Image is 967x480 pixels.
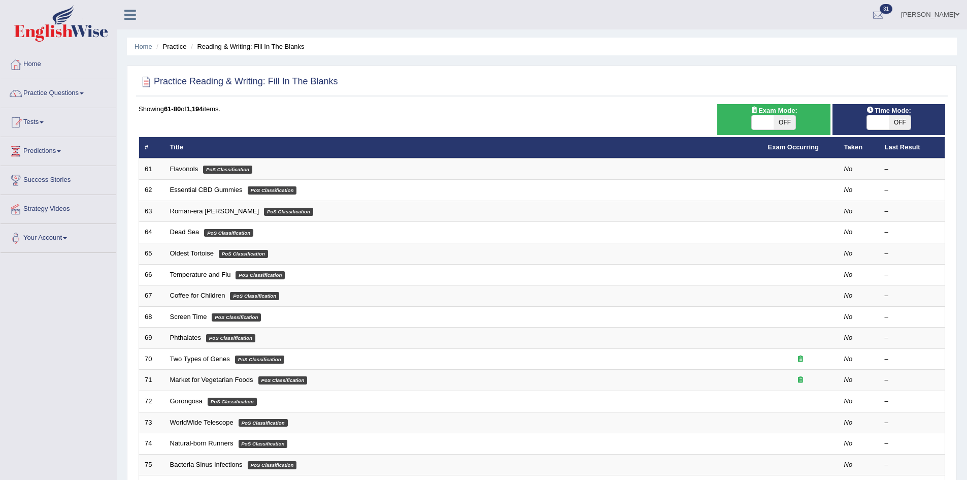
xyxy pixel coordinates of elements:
[170,461,243,468] a: Bacteria Sinus Infections
[248,461,297,469] em: PoS Classification
[135,43,152,50] a: Home
[1,50,116,76] a: Home
[170,397,203,405] a: Gorongosa
[844,376,853,383] em: No
[139,264,164,285] td: 66
[139,180,164,201] td: 62
[885,439,940,449] div: –
[1,137,116,163] a: Predictions
[139,391,164,412] td: 72
[1,195,116,220] a: Strategy Videos
[139,370,164,391] td: 71
[170,355,230,363] a: Two Types of Genes
[170,419,234,426] a: WorldWide Telescope
[139,222,164,243] td: 64
[139,243,164,265] td: 65
[258,376,308,385] em: PoS Classification
[768,375,833,385] div: Exam occurring question
[203,166,252,174] em: PoS Classification
[164,105,181,113] b: 61-80
[139,74,338,89] h2: Practice Reading & Writing: Fill In The Blanks
[170,207,259,215] a: Roman-era [PERSON_NAME]
[248,186,297,195] em: PoS Classification
[236,271,285,279] em: PoS Classification
[885,333,940,343] div: –
[170,376,253,383] a: Market for Vegetarian Foods
[186,105,203,113] b: 1,194
[885,249,940,259] div: –
[170,334,201,341] a: Phthalates
[768,143,819,151] a: Exam Occurring
[844,165,853,173] em: No
[206,334,255,342] em: PoS Classification
[885,375,940,385] div: –
[885,418,940,428] div: –
[1,108,116,134] a: Tests
[844,461,853,468] em: No
[139,285,164,307] td: 67
[139,158,164,180] td: 61
[170,249,214,257] a: Oldest Tortoise
[844,419,853,426] em: No
[880,4,892,14] span: 31
[230,292,279,300] em: PoS Classification
[844,292,853,299] em: No
[885,291,940,301] div: –
[139,104,945,114] div: Showing of items.
[768,355,833,364] div: Exam occurring question
[889,115,911,130] span: OFF
[239,419,288,427] em: PoS Classification
[170,271,231,278] a: Temperature and Flu
[170,292,225,299] a: Coffee for Children
[1,224,116,249] a: Your Account
[879,137,945,158] th: Last Result
[885,228,940,237] div: –
[844,249,853,257] em: No
[862,105,915,116] span: Time Mode:
[885,165,940,174] div: –
[844,271,853,278] em: No
[154,42,186,51] li: Practice
[139,137,164,158] th: #
[839,137,879,158] th: Taken
[188,42,304,51] li: Reading & Writing: Fill In The Blanks
[844,397,853,405] em: No
[746,105,801,116] span: Exam Mode:
[844,313,853,321] em: No
[1,79,116,105] a: Practice Questions
[164,137,762,158] th: Title
[208,398,257,406] em: PoS Classification
[139,412,164,433] td: 73
[717,104,830,135] div: Show exams occurring in exams
[139,454,164,475] td: 75
[844,228,853,236] em: No
[844,207,853,215] em: No
[139,348,164,370] td: 70
[204,229,253,237] em: PoS Classification
[170,165,198,173] a: Flavonols
[885,207,940,216] div: –
[139,328,164,349] td: 69
[264,208,313,216] em: PoS Classification
[170,439,234,447] a: Natural-born Runners
[219,250,268,258] em: PoS Classification
[844,186,853,194] em: No
[1,166,116,191] a: Success Stories
[139,201,164,222] td: 63
[844,439,853,447] em: No
[235,356,284,364] em: PoS Classification
[139,306,164,328] td: 68
[844,355,853,363] em: No
[170,186,243,194] a: Essential CBD Gummies
[885,460,940,470] div: –
[139,433,164,455] td: 74
[885,185,940,195] div: –
[170,313,207,321] a: Screen Time
[885,397,940,406] div: –
[885,355,940,364] div: –
[239,440,288,448] em: PoS Classification
[170,228,199,236] a: Dead Sea
[885,270,940,280] div: –
[212,313,261,322] em: PoS Classification
[844,334,853,341] em: No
